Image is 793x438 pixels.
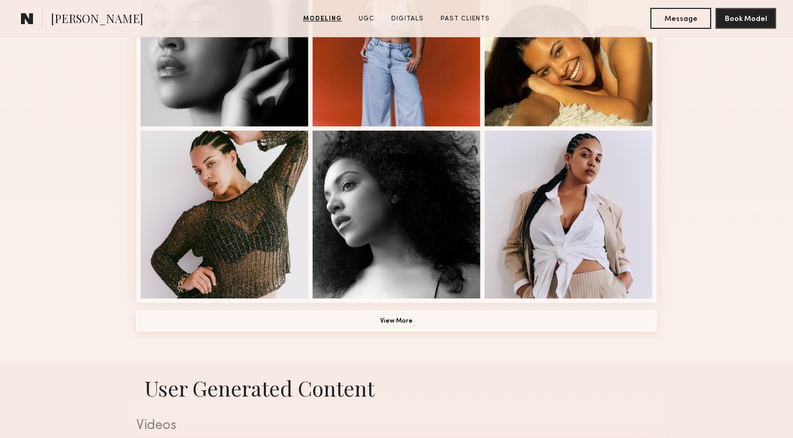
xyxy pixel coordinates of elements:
[715,14,776,23] a: Book Model
[128,374,665,402] h1: User Generated Content
[387,14,428,24] a: Digitals
[299,14,346,24] a: Modeling
[436,14,494,24] a: Past Clients
[51,10,143,29] span: [PERSON_NAME]
[715,8,776,29] button: Book Model
[650,8,711,29] button: Message
[136,419,657,433] div: Videos
[136,311,657,332] button: View More
[355,14,379,24] a: UGC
